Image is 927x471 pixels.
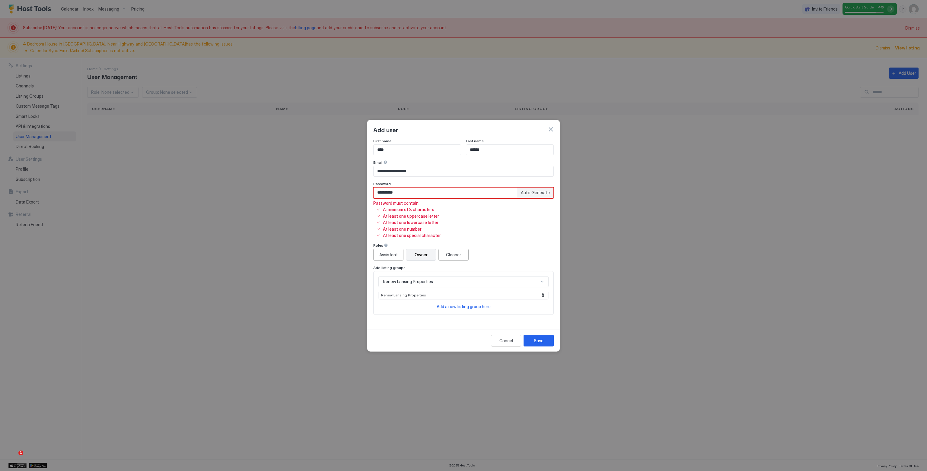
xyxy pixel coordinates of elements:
[437,303,491,310] a: Add a new listing group here
[6,450,21,465] iframe: Intercom live chat
[383,213,439,219] span: At least one uppercase letter
[383,279,433,284] span: Renew Lansing Properties
[374,166,553,176] input: Input Field
[373,243,383,248] span: Roles
[524,335,554,346] button: Save
[534,337,543,344] div: Save
[373,182,391,186] span: Password
[383,226,422,232] span: At least one number
[540,292,546,298] button: Remove
[381,293,426,297] span: Renew Lansing Properties
[521,190,550,195] span: Auto Generate
[373,249,403,261] button: Assistant
[373,125,398,134] span: Add user
[466,145,553,155] input: Input Field
[446,251,461,258] div: Cleaner
[383,233,441,238] span: At least one special character
[437,304,491,309] span: Add a new listing group here
[499,337,513,344] div: Cancel
[18,450,23,455] span: 1
[383,207,434,212] span: A minimum of 8 characters
[383,220,438,225] span: At least one lowercase letter
[373,160,383,165] span: Email
[406,249,436,261] button: Owner
[373,201,441,206] span: Password must contain:
[438,249,469,261] button: Cleaner
[466,139,484,143] span: Last name
[379,251,398,258] div: Assistant
[374,188,517,198] input: Input Field
[373,139,391,143] span: First name
[373,265,406,270] span: Add listing groups
[415,251,428,258] div: Owner
[491,335,521,346] button: Cancel
[374,145,461,155] input: Input Field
